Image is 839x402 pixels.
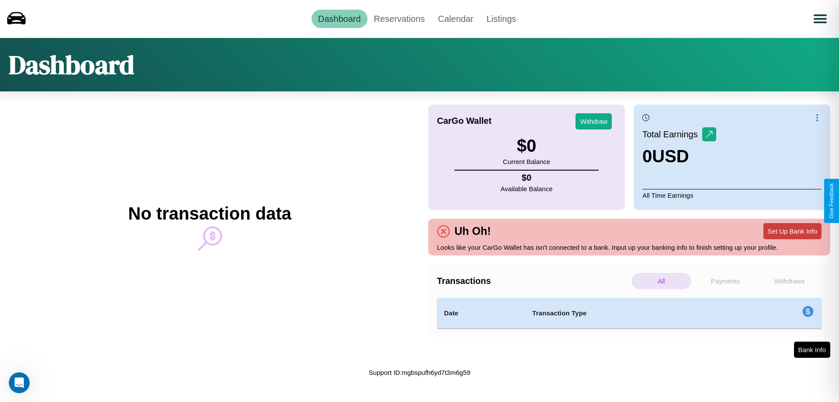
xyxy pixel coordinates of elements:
[576,113,612,129] button: Withdraw
[367,10,432,28] a: Reservations
[501,183,553,195] p: Available Balance
[503,156,550,168] p: Current Balance
[437,241,822,253] p: Looks like your CarGo Wallet has isn't connected to a bank. Input up your banking info to finish ...
[369,367,471,378] p: Support ID: mgbspufh6yd7t3m6g59
[532,308,731,318] h4: Transaction Type
[437,116,492,126] h4: CarGo Wallet
[444,308,518,318] h4: Date
[9,47,134,83] h1: Dashboard
[437,276,629,286] h4: Transactions
[437,298,822,329] table: simple table
[763,223,822,239] button: Set Up Bank Info
[431,10,480,28] a: Calendar
[642,189,822,201] p: All Time Earnings
[642,126,702,142] p: Total Earnings
[503,136,550,156] h3: $ 0
[450,225,495,238] h4: Uh Oh!
[128,204,291,224] h2: No transaction data
[829,183,835,219] div: Give Feedback
[9,372,30,393] iframe: Intercom live chat
[808,7,832,31] button: Open menu
[696,273,756,289] p: Payments
[631,273,691,289] p: All
[501,173,553,183] h4: $ 0
[642,147,716,166] h3: 0 USD
[759,273,819,289] p: Withdraws
[794,342,830,358] button: Bank Info
[312,10,367,28] a: Dashboard
[480,10,523,28] a: Listings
